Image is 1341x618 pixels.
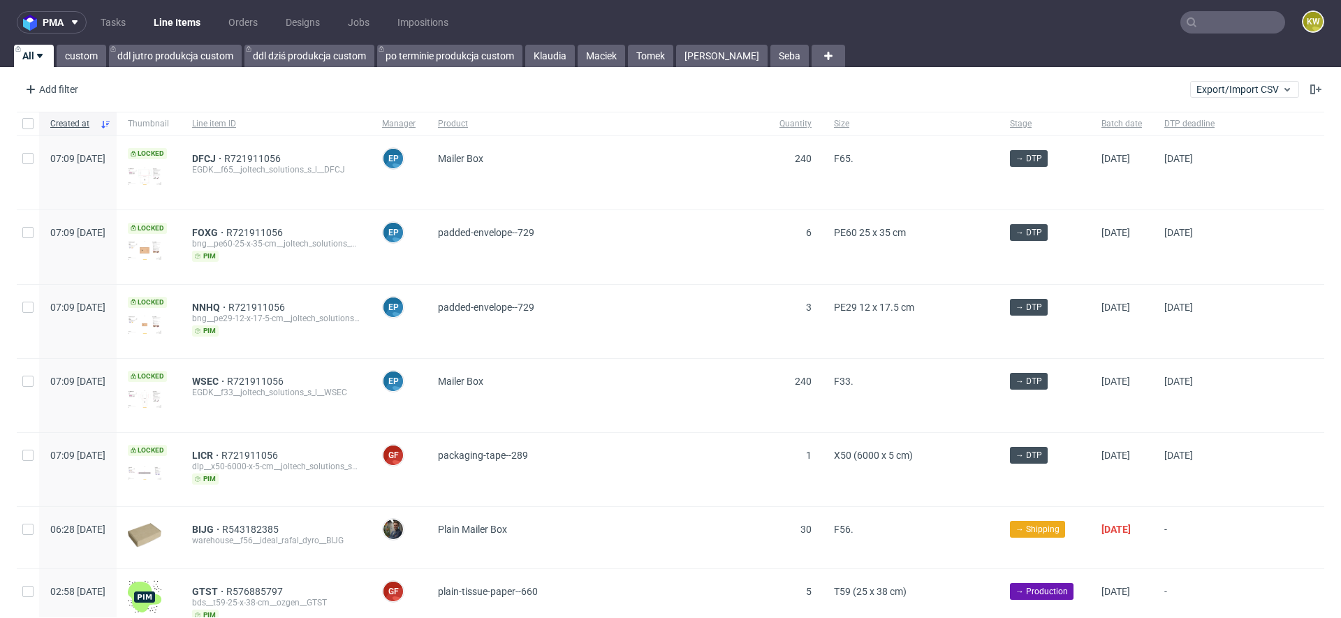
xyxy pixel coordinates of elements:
span: → DTP [1016,375,1042,388]
a: R576885797 [226,586,286,597]
img: logo [23,15,43,31]
a: Klaudia [525,45,575,67]
span: Manager [382,118,416,130]
span: Size [834,118,988,130]
a: ddl jutro produkcja custom [109,45,242,67]
span: → DTP [1016,152,1042,165]
span: Export/Import CSV [1196,84,1293,95]
span: Batch date [1101,118,1142,130]
a: FOXG [192,227,226,238]
div: EGDK__f33__joltech_solutions_s_l__WSEC [192,387,360,398]
div: dlp__x50-6000-x-5-cm__joltech_solutions_s_l__LICR [192,461,360,472]
a: R721911056 [227,376,286,387]
img: version_two_editor_design.png [128,316,161,334]
span: Plain Mailer Box [438,524,507,535]
span: padded-envelope--729 [438,227,534,238]
span: Locked [128,445,167,456]
a: R721911056 [221,450,281,461]
img: version_two_editor_design.png [128,390,161,408]
span: → DTP [1016,226,1042,239]
span: 30 [800,524,812,535]
figcaption: EP [383,223,403,242]
figcaption: EP [383,297,403,317]
span: Line item ID [192,118,360,130]
figcaption: EP [383,371,403,391]
span: pim [192,473,219,485]
img: version_two_editor_design.png [128,241,161,260]
span: Locked [128,148,167,159]
span: [DATE] [1164,376,1193,387]
span: WSEC [192,376,227,387]
span: → Shipping [1016,523,1060,536]
span: 07:09 [DATE] [50,450,105,461]
a: ddl dziś produkcja custom [244,45,374,67]
figcaption: GF [383,446,403,465]
a: BIJG [192,524,222,535]
span: DTP deadline [1164,118,1215,130]
span: plain-tissue-paper--660 [438,586,538,597]
div: EGDK__f65__joltech_solutions_s_l__DFCJ [192,164,360,175]
a: GTST [192,586,226,597]
span: X50 (6000 x 5 cm) [834,450,913,461]
span: 06:28 [DATE] [50,524,105,535]
span: 240 [795,153,812,164]
span: 1 [806,450,812,461]
span: [DATE] [1101,524,1131,535]
span: PE60 25 x 35 cm [834,227,906,238]
span: F56. [834,524,853,535]
span: - [1164,524,1215,552]
span: → Production [1016,585,1068,598]
span: F33. [834,376,853,387]
span: 07:09 [DATE] [50,227,105,238]
span: Locked [128,223,167,234]
a: Impositions [389,11,457,34]
a: Jobs [339,11,378,34]
span: [DATE] [1164,227,1193,238]
span: [DATE] [1101,376,1130,387]
button: pma [17,11,87,34]
a: R721911056 [226,227,286,238]
span: DFCJ [192,153,224,164]
span: 07:09 [DATE] [50,302,105,313]
span: [DATE] [1101,153,1130,164]
span: → DTP [1016,449,1042,462]
span: Locked [128,297,167,308]
a: Orders [220,11,266,34]
span: Locked [128,371,167,382]
a: LICR [192,450,221,461]
img: version_two_editor_design.png [128,466,161,480]
a: R721911056 [228,302,288,313]
span: → DTP [1016,301,1042,314]
figcaption: EP [383,149,403,168]
img: wHgJFi1I6lmhQAAAABJRU5ErkJggg== [128,580,161,614]
span: Quantity [779,118,812,130]
div: bng__pe29-12-x-17-5-cm__joltech_solutions_s_l__NNHQ [192,313,360,324]
div: bng__pe60-25-x-35-cm__joltech_solutions_s_l__FOXG [192,238,360,249]
a: R721911056 [224,153,284,164]
a: po terminie produkcja custom [377,45,522,67]
span: 240 [795,376,812,387]
span: 07:09 [DATE] [50,153,105,164]
span: padded-envelope--729 [438,302,534,313]
span: Mailer Box [438,376,483,387]
img: Maciej Sobola [383,520,403,539]
span: T59 (25 x 38 cm) [834,586,907,597]
figcaption: GF [383,582,403,601]
span: [DATE] [1101,450,1130,461]
a: Tomek [628,45,673,67]
span: Mailer Box [438,153,483,164]
a: Line Items [145,11,209,34]
div: bds__t59-25-x-38-cm__ozgen__GTST [192,597,360,608]
span: 5 [806,586,812,597]
span: pma [43,17,64,27]
span: PE29 12 x 17.5 cm [834,302,914,313]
